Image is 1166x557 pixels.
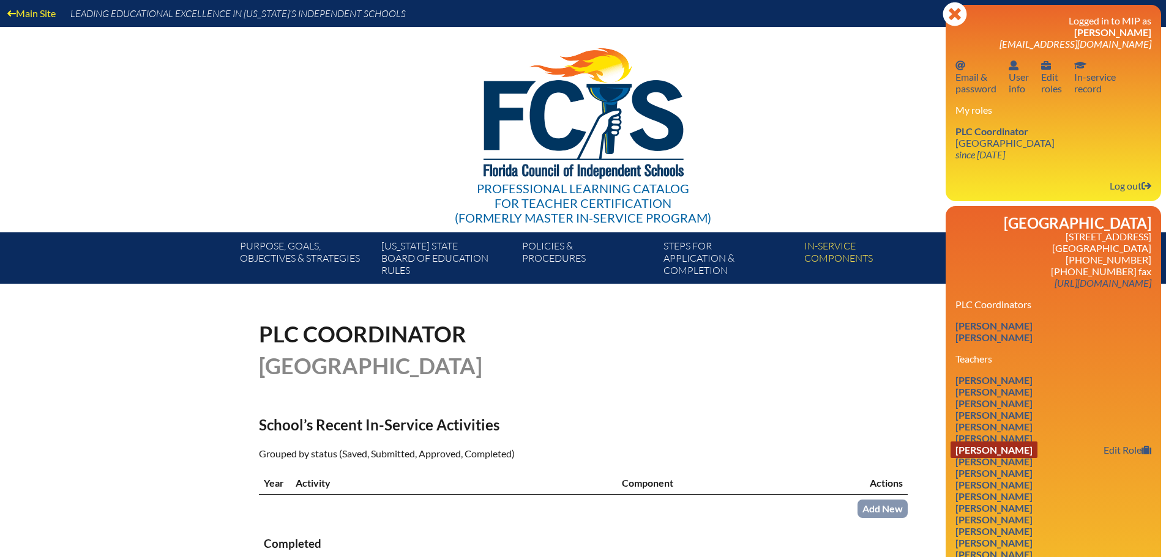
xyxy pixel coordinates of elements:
i: since [DATE] [955,149,1005,160]
a: PLC Coordinator [GEOGRAPHIC_DATA] since [DATE] [951,123,1059,163]
svg: User info [1009,61,1018,70]
a: Professional Learning Catalog for Teacher Certification(formerly Master In-service Program) [450,24,716,227]
a: User infoUserinfo [1004,57,1034,97]
th: Year [259,471,291,495]
a: [PERSON_NAME] [951,476,1037,493]
a: Policies &Procedures [517,237,658,284]
a: [PERSON_NAME] [951,465,1037,481]
a: Steps forapplication & completion [659,237,799,284]
a: In-servicecomponents [799,237,940,284]
a: [PERSON_NAME] [951,441,1037,458]
svg: Email password [955,61,965,70]
span: [EMAIL_ADDRESS][DOMAIN_NAME] [1000,38,1151,50]
a: Log outLog out [1105,177,1156,194]
div: Professional Learning Catalog (formerly Master In-service Program) [455,181,711,225]
a: [PERSON_NAME] [951,372,1037,388]
span: PLC Coordinator [955,125,1028,137]
h3: PLC Coordinators [955,298,1151,310]
a: [URL][DOMAIN_NAME] [1050,275,1156,291]
span: PLC Coordinator [259,320,466,347]
a: Edit Role [1099,441,1156,458]
a: [PERSON_NAME] [951,488,1037,504]
a: [PERSON_NAME] [951,317,1037,334]
a: Add New [858,500,908,517]
svg: Log out [1142,181,1151,191]
svg: In-service record [1074,61,1086,70]
span: for Teacher Certification [495,196,671,210]
svg: User info [1041,61,1051,70]
a: [PERSON_NAME] [951,383,1037,400]
a: [PERSON_NAME] [951,395,1037,411]
a: [PERSON_NAME] [951,511,1037,528]
a: [PERSON_NAME] [951,534,1037,551]
a: [PERSON_NAME] [951,418,1037,435]
img: FCISlogo221.eps [457,27,709,194]
h3: Teachers [955,353,1151,364]
a: [PERSON_NAME] [951,430,1037,446]
h2: [GEOGRAPHIC_DATA] [955,216,1151,231]
h2: School’s Recent In-Service Activities [259,416,690,433]
a: [PERSON_NAME] [951,407,1037,423]
h3: Completed [264,536,903,551]
a: [PERSON_NAME] [951,453,1037,470]
a: [PERSON_NAME] [951,523,1037,539]
th: Component [617,471,840,495]
svg: Close [943,2,967,26]
th: Activity [291,471,617,495]
a: User infoEditroles [1036,57,1067,97]
a: [PERSON_NAME] [951,329,1037,345]
a: Purpose, goals,objectives & strategies [235,237,376,284]
span: [PERSON_NAME] [1074,26,1151,38]
a: [US_STATE] StateBoard of Education rules [376,237,517,284]
a: In-service recordIn-servicerecord [1069,57,1121,97]
span: [GEOGRAPHIC_DATA] [259,352,482,379]
a: Main Site [2,5,61,21]
h3: Logged in to MIP as [955,15,1151,50]
a: Email passwordEmail &password [951,57,1001,97]
h3: My roles [955,104,1151,116]
p: Grouped by status (Saved, Submitted, Approved, Completed) [259,446,690,462]
p: [STREET_ADDRESS] [GEOGRAPHIC_DATA] [PHONE_NUMBER] [PHONE_NUMBER] fax [955,231,1151,289]
th: Actions [840,471,907,495]
a: [PERSON_NAME] [951,500,1037,516]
